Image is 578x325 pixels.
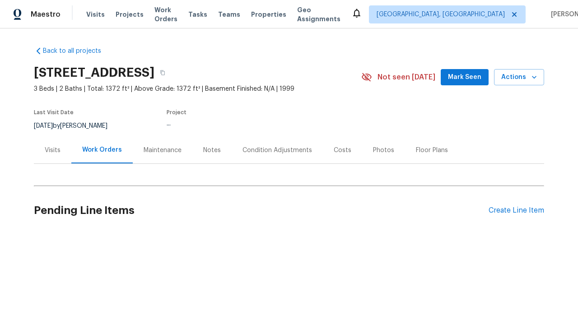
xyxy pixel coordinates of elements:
[218,10,240,19] span: Teams
[82,145,122,154] div: Work Orders
[501,72,537,83] span: Actions
[448,72,481,83] span: Mark Seen
[45,146,61,155] div: Visits
[34,123,53,129] span: [DATE]
[441,69,489,86] button: Mark Seen
[34,121,118,131] div: by [PERSON_NAME]
[154,5,177,23] span: Work Orders
[297,5,340,23] span: Geo Assignments
[377,10,505,19] span: [GEOGRAPHIC_DATA], [GEOGRAPHIC_DATA]
[373,146,394,155] div: Photos
[242,146,312,155] div: Condition Adjustments
[34,46,121,56] a: Back to all projects
[251,10,286,19] span: Properties
[116,10,144,19] span: Projects
[34,190,489,232] h2: Pending Line Items
[34,68,154,77] h2: [STREET_ADDRESS]
[86,10,105,19] span: Visits
[334,146,351,155] div: Costs
[167,121,340,127] div: ...
[154,65,171,81] button: Copy Address
[31,10,61,19] span: Maestro
[203,146,221,155] div: Notes
[144,146,182,155] div: Maintenance
[188,11,207,18] span: Tasks
[34,110,74,115] span: Last Visit Date
[378,73,435,82] span: Not seen [DATE]
[489,206,544,215] div: Create Line Item
[34,84,361,93] span: 3 Beds | 2 Baths | Total: 1372 ft² | Above Grade: 1372 ft² | Basement Finished: N/A | 1999
[167,110,186,115] span: Project
[416,146,448,155] div: Floor Plans
[494,69,544,86] button: Actions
